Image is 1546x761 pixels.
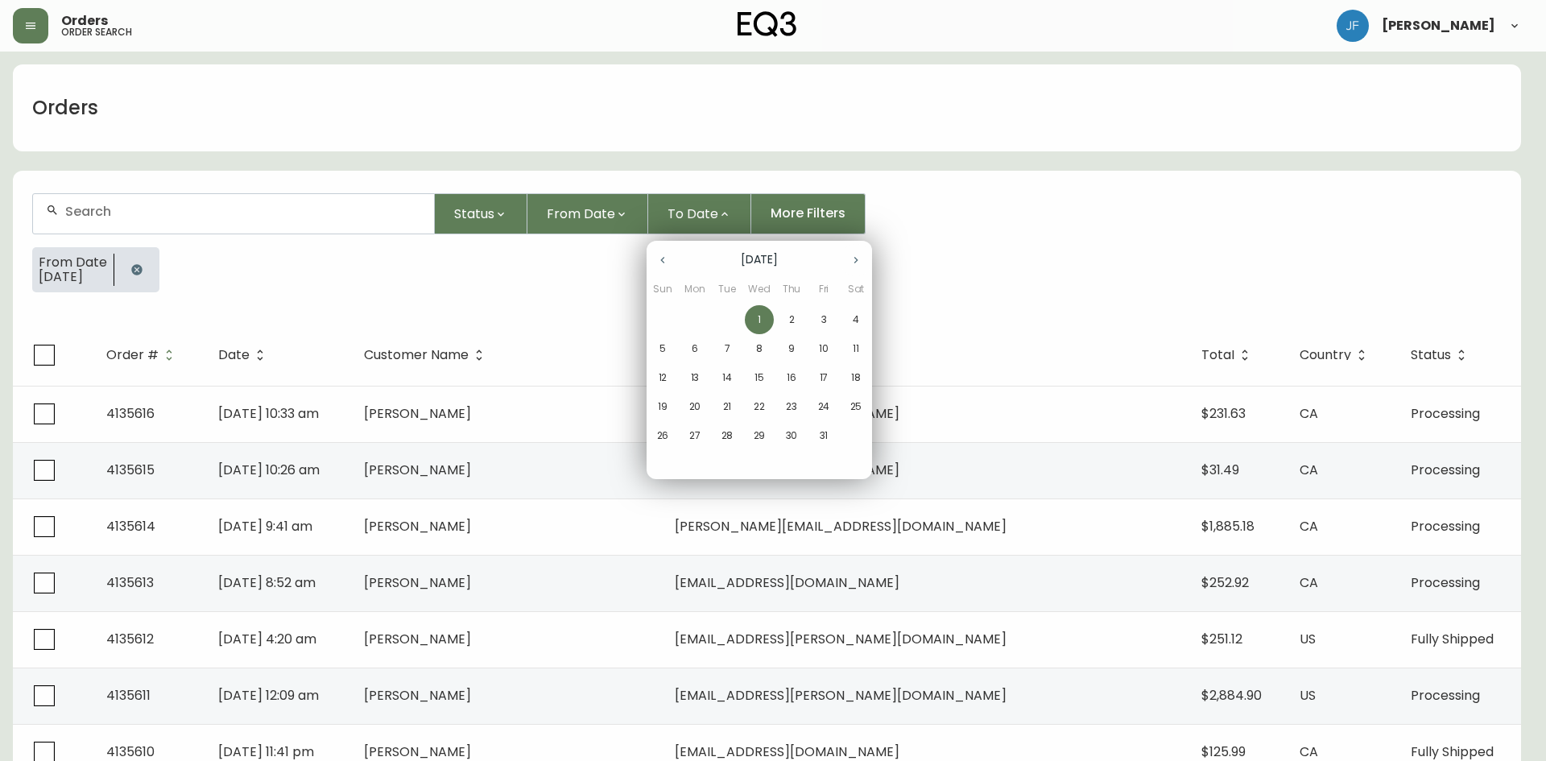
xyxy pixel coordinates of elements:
[786,399,797,414] p: 23
[721,428,734,443] p: 28
[745,305,774,334] button: 1
[680,281,709,297] span: Mon
[853,341,859,356] p: 11
[809,305,838,334] button: 3
[754,370,764,385] p: 15
[754,399,765,414] p: 22
[820,370,829,385] p: 17
[787,370,796,385] p: 16
[713,281,742,297] span: Tue
[809,421,838,450] button: 31
[841,281,870,297] span: Sat
[745,281,774,297] span: Wed
[689,399,701,414] p: 20
[689,428,701,443] p: 27
[809,363,838,392] button: 17
[756,341,763,356] p: 8
[659,370,668,385] p: 12
[648,392,677,421] button: 19
[648,334,677,363] button: 5
[853,312,859,327] p: 4
[745,363,774,392] button: 15
[818,399,830,414] p: 24
[648,281,677,297] span: Sun
[841,334,870,363] button: 11
[713,363,742,392] button: 14
[821,312,827,327] p: 3
[692,341,698,356] p: 6
[745,334,774,363] button: 8
[809,281,838,297] span: Fri
[713,392,742,421] button: 21
[786,428,798,443] p: 30
[657,428,669,443] p: 26
[788,341,795,356] p: 9
[819,341,829,356] p: 10
[723,399,732,414] p: 21
[758,312,761,327] p: 1
[659,341,666,356] p: 5
[679,251,840,268] p: [DATE]
[658,399,668,414] p: 19
[648,421,677,450] button: 26
[789,312,795,327] p: 2
[841,363,870,392] button: 18
[680,334,709,363] button: 6
[777,363,806,392] button: 16
[680,363,709,392] button: 13
[745,392,774,421] button: 22
[850,399,862,414] p: 25
[725,341,730,356] p: 7
[713,334,742,363] button: 7
[691,370,700,385] p: 13
[648,363,677,392] button: 12
[777,305,806,334] button: 2
[777,334,806,363] button: 9
[722,370,732,385] p: 14
[809,334,838,363] button: 10
[754,428,766,443] p: 29
[713,421,742,450] button: 28
[745,421,774,450] button: 29
[820,428,829,443] p: 31
[680,421,709,450] button: 27
[851,370,861,385] p: 18
[809,392,838,421] button: 24
[777,392,806,421] button: 23
[777,421,806,450] button: 30
[777,281,806,297] span: Thu
[680,392,709,421] button: 20
[841,392,870,421] button: 25
[841,305,870,334] button: 4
